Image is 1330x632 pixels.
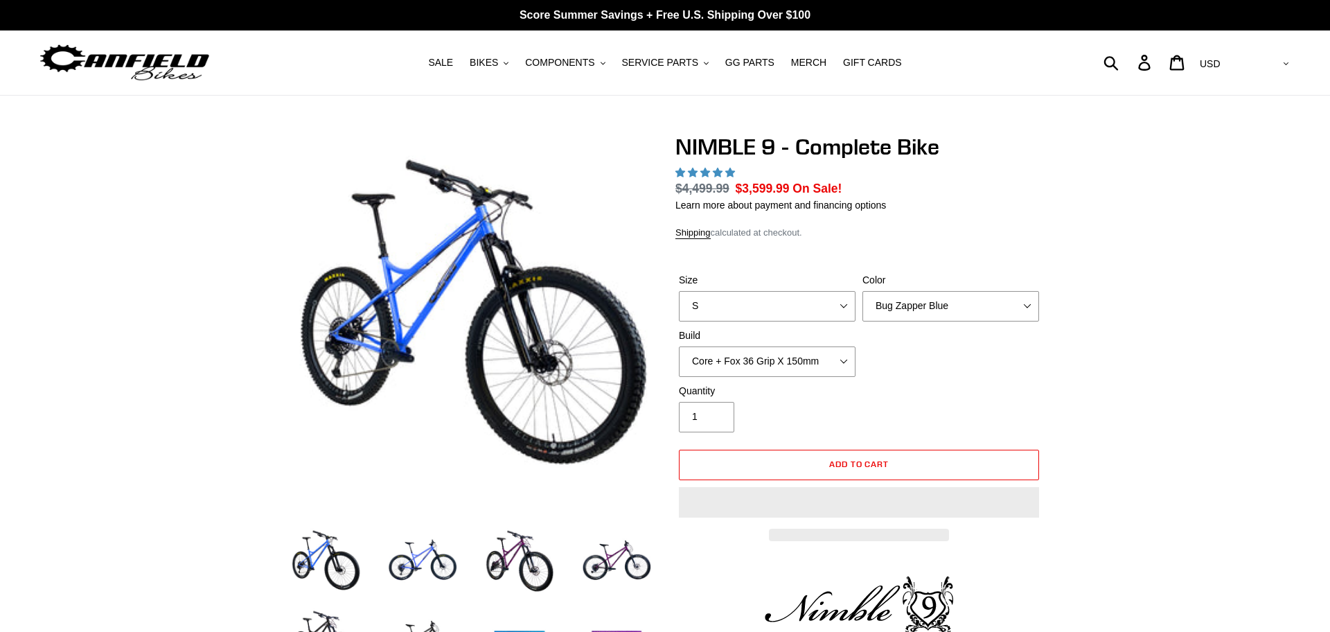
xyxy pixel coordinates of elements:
[287,523,364,599] img: Load image into Gallery viewer, NIMBLE 9 - Complete Bike
[675,227,711,239] a: Shipping
[679,384,855,398] label: Quantity
[518,53,612,72] button: COMPONENTS
[679,450,1039,480] button: Add to cart
[614,53,715,72] button: SERVICE PARTS
[791,57,826,69] span: MERCH
[1111,47,1146,78] input: Search
[470,57,498,69] span: BIKES
[525,57,594,69] span: COMPONENTS
[679,273,855,288] label: Size
[428,57,453,69] span: SALE
[421,53,460,72] a: SALE
[621,57,698,69] span: SERVICE PARTS
[290,137,652,498] img: NIMBLE 9 - Complete Bike
[736,182,790,195] span: $3,599.99
[862,273,1039,288] label: Color
[675,134,1043,160] h1: NIMBLE 9 - Complete Bike
[675,182,729,195] s: $4,499.99
[481,523,558,599] img: Load image into Gallery viewer, NIMBLE 9 - Complete Bike
[725,57,774,69] span: GG PARTS
[463,53,515,72] button: BIKES
[718,53,781,72] a: GG PARTS
[578,523,655,599] img: Load image into Gallery viewer, NIMBLE 9 - Complete Bike
[675,167,738,178] span: 4.89 stars
[784,53,833,72] a: MERCH
[675,226,1043,240] div: calculated at checkout.
[675,200,886,211] a: Learn more about payment and financing options
[836,53,909,72] a: GIFT CARDS
[843,57,902,69] span: GIFT CARDS
[384,523,461,599] img: Load image into Gallery viewer, NIMBLE 9 - Complete Bike
[792,179,842,197] span: On Sale!
[38,41,211,85] img: Canfield Bikes
[829,459,889,469] span: Add to cart
[679,328,855,343] label: Build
